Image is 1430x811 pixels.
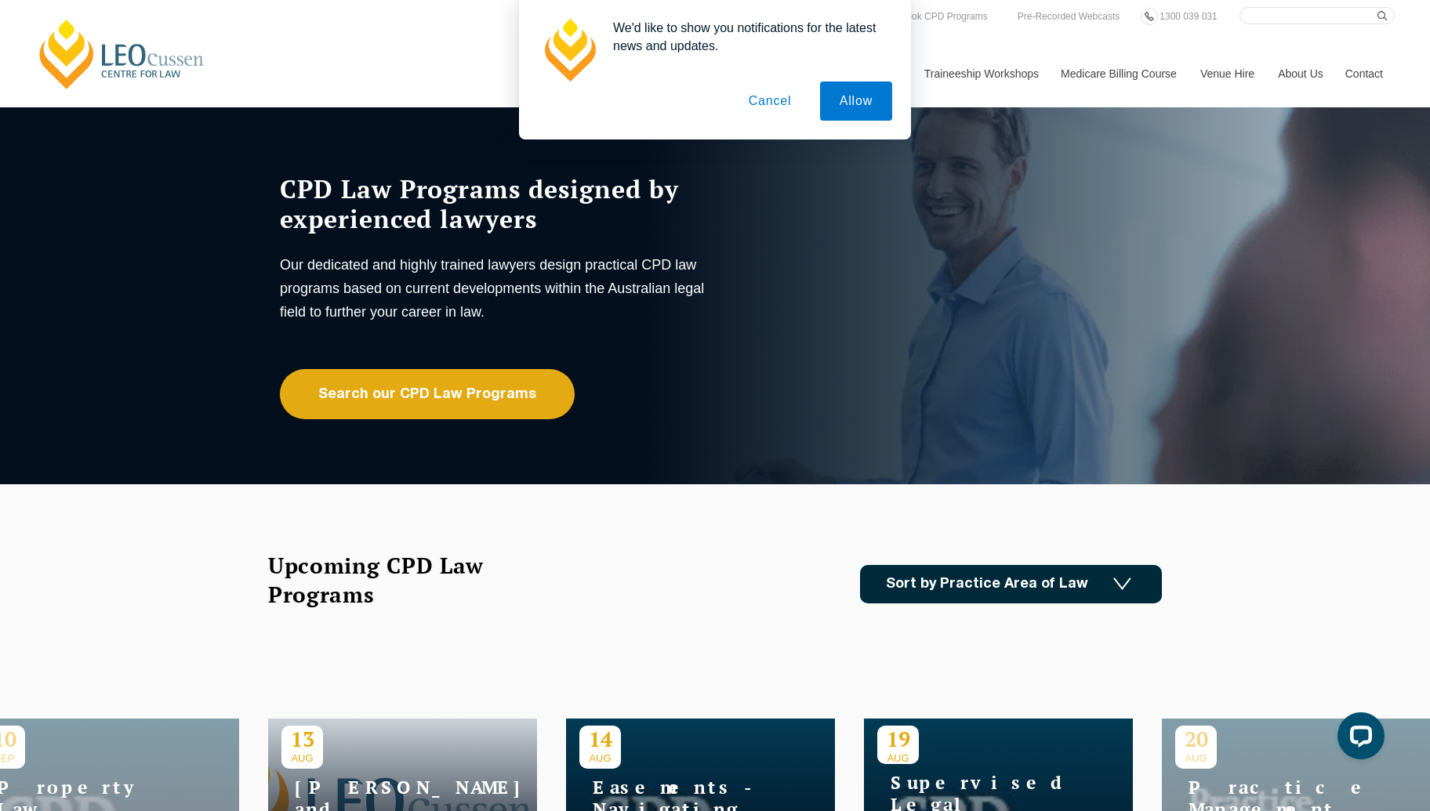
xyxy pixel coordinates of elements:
[579,726,621,752] p: 14
[877,726,919,752] p: 19
[280,369,575,419] a: Search our CPD Law Programs
[1113,577,1131,591] img: Icon
[877,752,919,764] span: AUG
[1325,706,1391,772] iframe: LiveChat chat widget
[281,752,323,764] span: AUG
[280,174,711,234] h1: CPD Law Programs designed by experienced lawyers
[729,81,811,121] button: Cancel
[860,565,1162,603] a: Sort by Practice Area of Law
[579,752,621,764] span: AUG
[281,726,323,752] p: 13
[268,551,523,609] h2: Upcoming CPD Law Programs
[538,19,601,81] img: notification icon
[601,19,892,55] div: We'd like to show you notifications for the latest news and updates.
[280,253,711,324] p: Our dedicated and highly trained lawyers design practical CPD law programs based on current devel...
[820,81,892,121] button: Allow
